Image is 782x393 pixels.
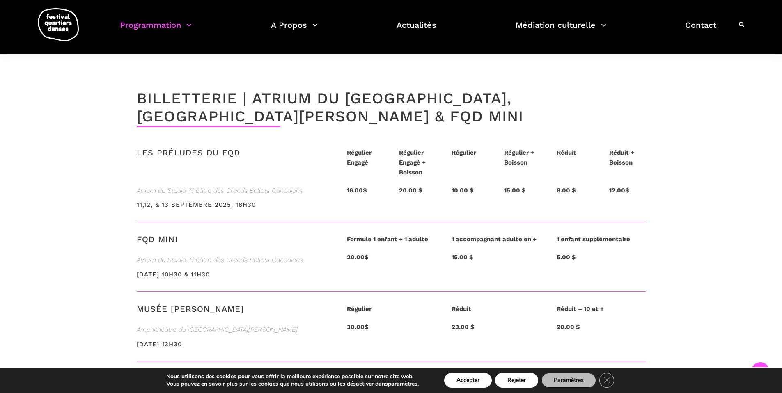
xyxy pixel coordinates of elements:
[557,305,604,313] strong: Réduit – 10 et +
[137,185,330,196] span: Atrium du Studio-Théâtre des Grands Ballets Canadiens
[557,323,580,331] strong: 20.00 $
[399,187,422,194] strong: 20.00 $
[504,187,526,194] strong: 15.00 $
[399,149,426,176] strong: Régulier Engagé + Boisson
[452,305,471,313] b: Réduit
[452,235,537,243] strong: 1 accompagnant adulte en +
[557,187,576,194] strong: 8.00 $
[452,187,474,194] strong: 10.00 $
[347,323,369,331] strong: 30.00$
[388,380,417,388] button: paramètres
[137,234,178,255] h3: FQD MINI
[452,323,475,331] strong: 23.00 $
[137,201,256,222] h3: 11,12, & 13 septembre 2025, 18h30
[397,18,436,42] a: Actualités
[452,254,473,261] strong: 15.00 $
[609,149,634,166] strong: Réduit + Boisson
[137,255,330,265] span: Atrium du Studio-Théâtre des Grands Ballets Canadiens
[504,149,534,166] strong: Régulier + Boisson
[347,305,372,313] strong: Régulier
[444,373,492,388] button: Accepter
[347,254,369,261] strong: 20.00$
[557,235,630,243] strong: 1 enfant supplémentaire
[271,18,318,42] a: A Propos
[557,149,576,156] strong: Réduit
[120,18,192,42] a: Programmation
[38,8,79,41] img: logo-fqd-med
[495,373,538,388] button: Rejeter
[452,149,476,156] strong: Régulier
[137,148,240,168] h3: LES PRÉLUDES DU FQD
[599,373,614,388] button: Close GDPR Cookie Banner
[166,373,419,380] p: Nous utilisons des cookies pour vous offrir la meilleure expérience possible sur notre site web.
[137,271,210,291] h3: [DATE] 10h30 & 11h30
[137,340,182,361] h3: [DATE] 13h30
[347,149,372,166] strong: Régulier Engagé
[166,380,419,388] p: Vous pouvez en savoir plus sur les cookies que nous utilisons ou les désactiver dans .
[541,373,596,388] button: Paramètres
[347,235,428,243] strong: Formule 1 enfant + 1 adulte
[609,187,629,194] strong: 12.00$
[137,304,244,324] h3: Musée [PERSON_NAME]
[557,254,576,261] strong: 5.00 $
[347,187,367,194] strong: 16.00$
[137,89,646,126] h4: Billetterie | Atrium du [GEOGRAPHIC_DATA], [GEOGRAPHIC_DATA][PERSON_NAME] & FQD mini
[685,18,716,42] a: Contact
[516,18,606,42] a: Médiation culturelle
[137,324,330,335] span: Amphithéâtre du [GEOGRAPHIC_DATA][PERSON_NAME]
